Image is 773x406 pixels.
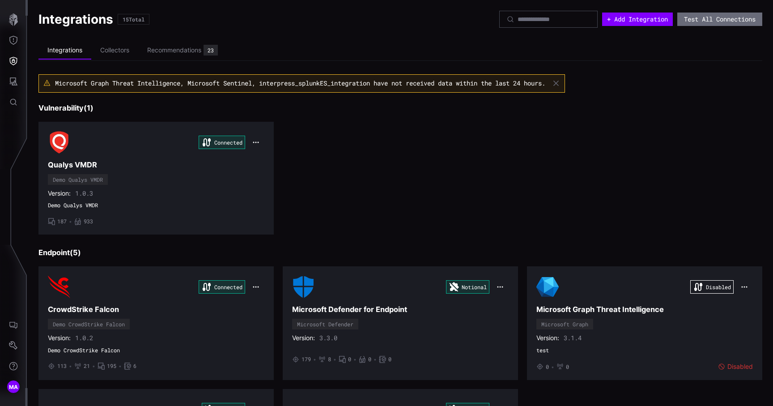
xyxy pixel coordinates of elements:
[446,280,489,294] div: Notional
[546,363,549,371] span: 0
[84,363,90,370] span: 21
[564,334,582,342] span: 3.1.4
[38,11,113,27] h1: Integrations
[48,276,70,298] img: Demo CrowdStrike Falcon
[313,356,316,363] span: •
[53,177,103,182] div: Demo Qualys VMDR
[566,363,569,371] span: 0
[374,356,377,363] span: •
[48,305,264,314] h3: CrowdStrike Falcon
[353,356,357,363] span: •
[48,347,264,354] span: Demo CrowdStrike Falcon
[69,218,72,225] span: •
[602,13,673,26] button: + Add Integration
[292,305,509,314] h3: Microsoft Defender for Endpoint
[55,79,545,87] span: Microsoft Graph Threat Intelligence, Microsoft Sentinel, interpress_splunkES_integration have not...
[536,276,559,298] img: Microsoft Graph
[199,136,245,149] div: Connected
[551,363,554,371] span: •
[119,363,122,370] span: •
[292,334,315,342] span: Version:
[297,321,353,327] div: Microsoft Defender
[368,356,371,363] span: 0
[328,356,331,363] span: 8
[677,13,762,26] button: Test All Connections
[0,376,26,397] button: MA
[718,363,753,371] div: Disabled
[91,42,138,59] li: Collectors
[57,218,67,225] span: 187
[75,334,93,342] span: 1.0.2
[208,47,214,53] div: 23
[38,42,91,60] li: Integrations
[348,356,351,363] span: 0
[147,46,201,54] div: Recommendations
[9,382,18,392] span: MA
[75,189,93,197] span: 1.0.3
[57,363,67,370] span: 113
[333,356,336,363] span: •
[123,17,144,22] div: 15 Total
[536,347,753,354] span: test
[536,334,559,342] span: Version:
[53,321,125,327] div: Demo CrowdStrike Falcon
[690,280,734,294] div: Disabled
[69,363,72,370] span: •
[48,334,71,342] span: Version:
[302,356,311,363] span: 179
[38,103,762,113] h3: Vulnerability ( 1 )
[107,363,116,370] span: 195
[38,248,762,257] h3: Endpoint ( 5 )
[133,363,136,370] span: 6
[536,305,753,314] h3: Microsoft Graph Threat Intelligence
[84,218,93,225] span: 933
[541,321,588,327] div: Microsoft Graph
[48,131,70,154] img: Demo Qualys VMDR
[292,276,314,298] img: Microsoft Defender
[92,363,95,370] span: •
[388,356,391,363] span: 0
[48,160,264,170] h3: Qualys VMDR
[48,202,264,209] span: Demo Qualys VMDR
[48,189,71,197] span: Version:
[199,280,245,294] div: Connected
[319,334,337,342] span: 3.3.0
